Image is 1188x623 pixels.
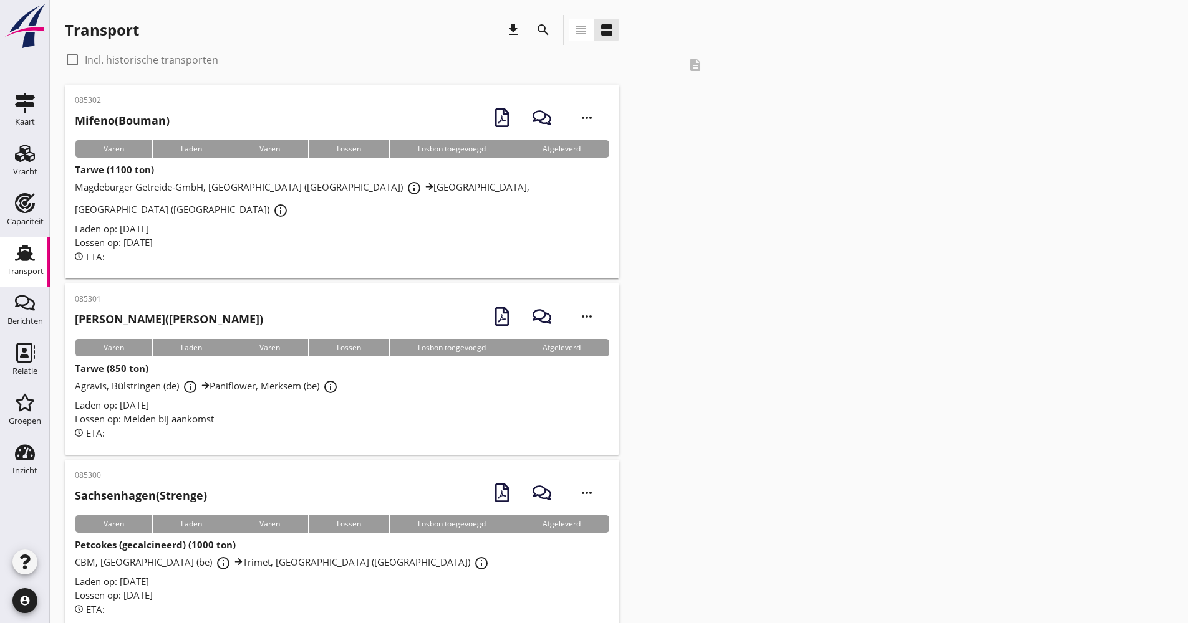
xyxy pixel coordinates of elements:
[569,100,604,135] i: more_horiz
[514,515,609,533] div: Afgeleverd
[75,487,207,504] h2: (Strenge)
[75,222,149,235] span: Laden op: [DATE]
[7,267,44,275] div: Transport
[152,515,230,533] div: Laden
[231,140,308,158] div: Varen
[574,22,589,37] i: view_headline
[389,339,514,356] div: Losbon toegevoegd
[7,217,44,226] div: Capaciteit
[75,112,170,129] h2: (Bouman)
[474,556,489,571] i: info_outline
[389,140,514,158] div: Losbon toegevoegd
[273,203,288,218] i: info_outline
[569,475,604,510] i: more_horiz
[75,311,165,326] strong: [PERSON_NAME]
[75,113,115,128] strong: Mifeno
[12,588,37,613] i: account_circle
[75,488,156,503] strong: Sachsenhagen
[75,95,170,106] p: 085302
[86,250,105,263] span: ETA:
[75,181,529,216] span: Magdeburger Getreide-GmbH, [GEOGRAPHIC_DATA] ([GEOGRAPHIC_DATA]) [GEOGRAPHIC_DATA], [GEOGRAPHIC_D...
[75,236,153,249] span: Lossen op: [DATE]
[75,362,148,374] strong: Tarwe (850 ton)
[407,181,422,196] i: info_outline
[9,417,41,425] div: Groepen
[7,317,43,325] div: Berichten
[308,515,389,533] div: Lossen
[75,556,493,568] span: CBM, [GEOGRAPHIC_DATA] (be) Trimet, [GEOGRAPHIC_DATA] ([GEOGRAPHIC_DATA])
[75,339,152,356] div: Varen
[514,140,609,158] div: Afgeleverd
[308,140,389,158] div: Lossen
[216,556,231,571] i: info_outline
[65,85,619,278] a: 085302Mifeno(Bouman)VarenLadenVarenLossenLosbon toegevoegdAfgeleverdTarwe (1100 ton)Magdeburger G...
[75,311,263,328] h2: ([PERSON_NAME])
[75,293,263,305] p: 085301
[308,339,389,356] div: Lossen
[231,515,308,533] div: Varen
[65,20,139,40] div: Transport
[75,140,152,158] div: Varen
[323,379,338,394] i: info_outline
[75,379,342,392] span: Agravis, Bülstringen (de) Paniflower, Merksem (be)
[65,283,619,455] a: 085301[PERSON_NAME]([PERSON_NAME])VarenLadenVarenLossenLosbon toegevoegdAfgeleverdTarwe (850 ton)...
[152,339,230,356] div: Laden
[183,379,198,394] i: info_outline
[152,140,230,158] div: Laden
[389,515,514,533] div: Losbon toegevoegd
[75,575,149,587] span: Laden op: [DATE]
[569,299,604,334] i: more_horiz
[75,163,154,176] strong: Tarwe (1100 ton)
[75,589,153,601] span: Lossen op: [DATE]
[2,3,47,49] img: logo-small.a267ee39.svg
[15,118,35,126] div: Kaart
[231,339,308,356] div: Varen
[75,412,214,425] span: Lossen op: Melden bij aankomst
[506,22,521,37] i: download
[75,538,236,551] strong: Petcokes (gecalcineerd) (1000 ton)
[85,54,218,66] label: Incl. historische transporten
[599,22,614,37] i: view_agenda
[12,467,37,475] div: Inzicht
[75,515,152,533] div: Varen
[13,168,37,176] div: Vracht
[86,427,105,439] span: ETA:
[75,399,149,411] span: Laden op: [DATE]
[12,367,37,375] div: Relatie
[75,470,207,481] p: 085300
[86,603,105,616] span: ETA:
[536,22,551,37] i: search
[514,339,609,356] div: Afgeleverd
